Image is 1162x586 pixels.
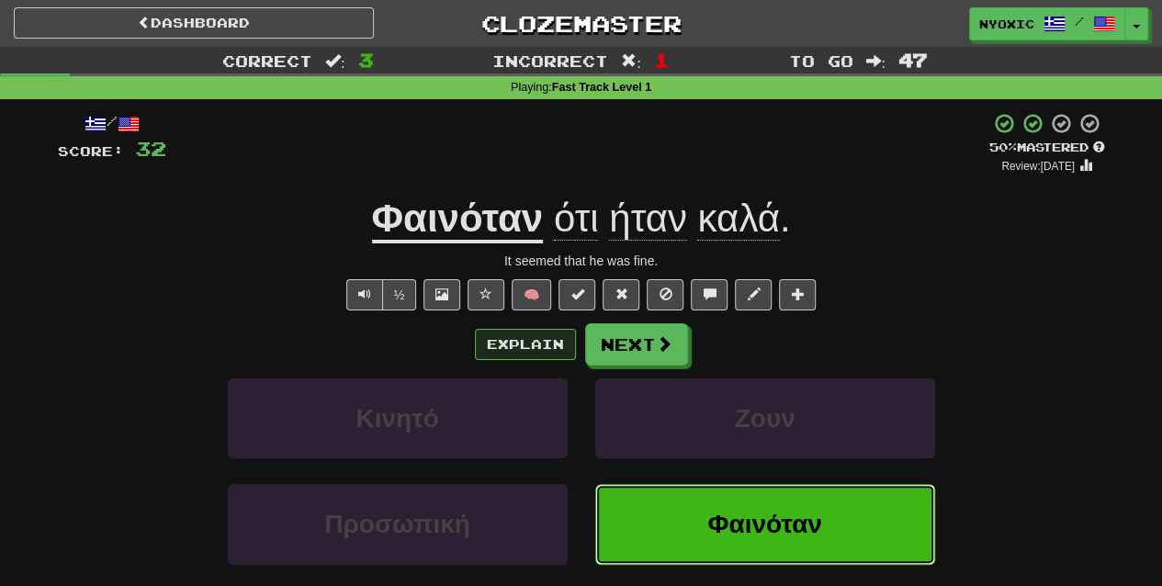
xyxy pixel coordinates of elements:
[554,197,599,241] span: ότι
[558,279,595,310] button: Set this sentence to 100% Mastered (alt+m)
[647,279,683,310] button: Ignore sentence (alt+i)
[382,279,417,310] button: ½
[603,279,639,310] button: Reset to 0% Mastered (alt+r)
[585,323,688,366] button: Next
[898,49,928,71] span: 47
[595,378,935,458] button: Ζουν
[58,252,1105,270] div: It seemed that he was fine.
[228,378,568,458] button: Κινητό
[58,143,124,159] span: Score:
[324,510,470,538] span: Προσωπική
[325,53,345,69] span: :
[512,279,551,310] button: 🧠
[346,279,383,310] button: Play sentence audio (ctl+space)
[135,137,166,160] span: 32
[1001,160,1075,173] small: Review: [DATE]
[989,140,1105,156] div: Mastered
[654,49,670,71] span: 1
[372,197,544,243] u: Φαινόταν
[989,140,1017,154] span: 50 %
[969,7,1125,40] a: Nyoxic /
[401,7,762,39] a: Clozemaster
[697,197,779,241] span: καλά
[707,510,821,538] span: Φαινόταν
[543,197,790,241] span: .
[358,49,374,71] span: 3
[865,53,886,69] span: :
[14,7,374,39] a: Dashboard
[779,279,816,310] button: Add to collection (alt+a)
[423,279,460,310] button: Show image (alt+x)
[1075,15,1084,28] span: /
[492,51,608,70] span: Incorrect
[788,51,852,70] span: To go
[735,279,772,310] button: Edit sentence (alt+d)
[552,81,652,94] strong: Fast Track Level 1
[228,484,568,564] button: Προσωπική
[595,484,935,564] button: Φαινόταν
[979,16,1034,32] span: Nyoxic
[468,279,504,310] button: Favorite sentence (alt+f)
[691,279,728,310] button: Discuss sentence (alt+u)
[609,197,687,241] span: ήταν
[222,51,312,70] span: Correct
[621,53,641,69] span: :
[734,404,795,433] span: Ζουν
[355,404,438,433] span: Κινητό
[343,279,417,310] div: Text-to-speech controls
[475,329,576,360] button: Explain
[58,112,166,135] div: /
